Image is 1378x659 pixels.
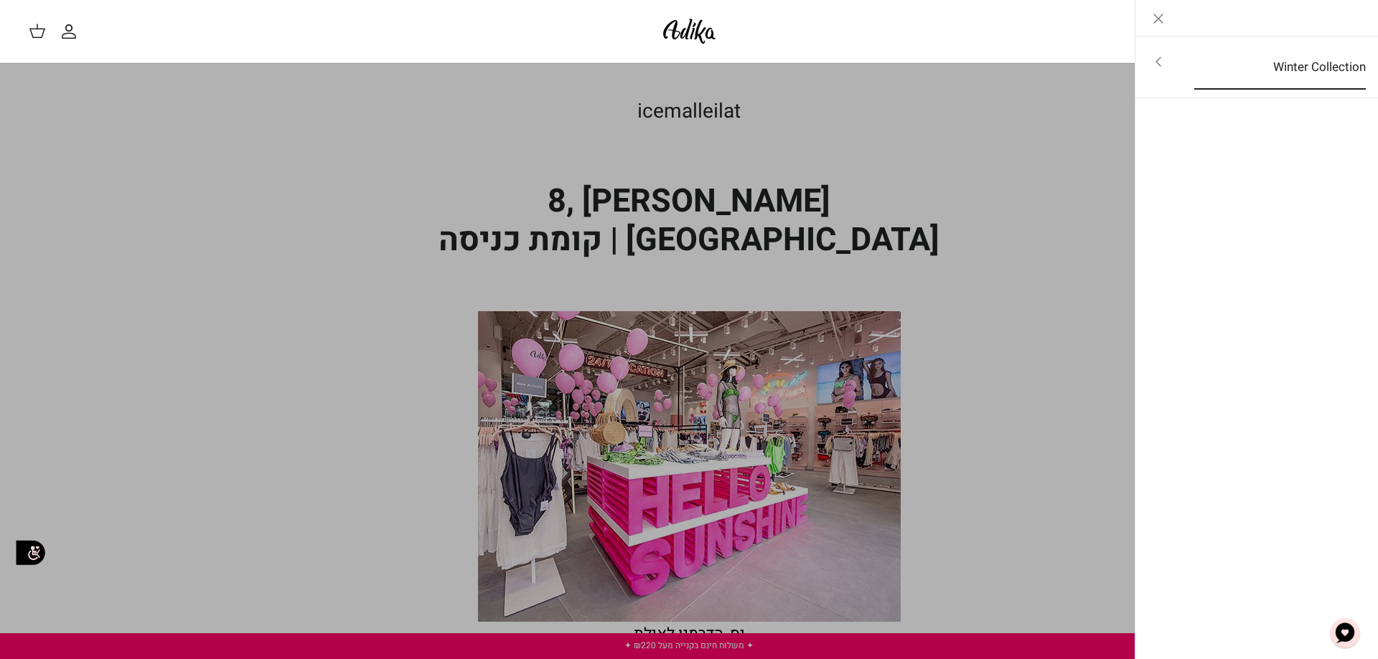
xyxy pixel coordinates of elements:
img: accessibility_icon02.svg [11,533,50,572]
button: צ'אט [1323,612,1367,655]
img: Adika IL [659,14,720,48]
a: החשבון שלי [60,23,83,40]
